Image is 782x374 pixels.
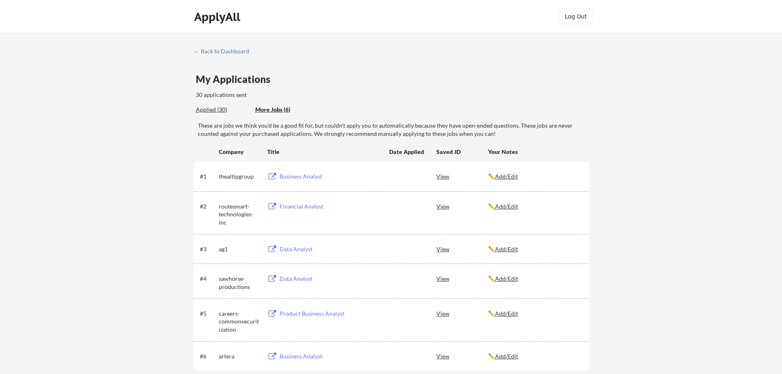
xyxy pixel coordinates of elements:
div: Applied (30) [196,106,249,114]
div: Saved JD [436,144,488,159]
u: Add/Edit [495,310,518,317]
div: ag1 [219,245,260,253]
div: View [436,199,488,213]
u: Add/Edit [495,203,518,210]
div: #3 [200,245,216,253]
div: Data Analyst [280,275,381,283]
div: ✏️ [488,275,582,283]
div: ApplyAll [194,10,243,24]
u: Add/Edit [495,173,518,180]
div: sawhorse-productions [219,275,260,291]
div: #1 [200,172,216,181]
div: #4 [200,275,216,283]
div: These are jobs we think you'd be a good fit for, but couldn't apply you to automatically because ... [198,122,589,138]
div: Your Notes [488,148,582,156]
div: View [436,306,488,321]
div: Business Analyst [280,172,381,181]
div: These are job applications we think you'd be a good fit for, but couldn't apply you to automatica... [255,106,316,114]
div: View [436,169,488,184]
div: routesmart-technologies-inc [219,202,260,227]
div: Financial Analyst [280,202,381,211]
div: More Jobs (6) [255,106,316,114]
div: 30 applications sent [196,91,355,99]
div: Title [267,148,381,156]
div: #5 [200,310,216,318]
button: Log Out [560,8,592,25]
div: ✏️ [488,245,582,253]
div: careers-commonsecuritization [219,310,260,334]
u: Add/Edit [495,353,518,360]
div: ← Back to Dashboard [194,48,255,54]
div: ✏️ [488,352,582,360]
div: thealtipgroup [219,172,260,181]
div: View [436,241,488,256]
div: ✏️ [488,202,582,211]
div: ✏️ [488,172,582,181]
div: My Applications [196,74,277,84]
u: Add/Edit [495,246,518,252]
div: Date Applied [389,148,425,156]
div: Product Business Analyst [280,310,381,318]
u: Add/Edit [495,275,518,282]
a: ← Back to Dashboard [194,48,255,56]
div: Company [219,148,260,156]
div: Business Analyst [280,352,381,360]
div: #6 [200,352,216,360]
div: View [436,349,488,363]
div: These are all the jobs you've been applied to so far. [196,106,249,114]
div: artera [219,352,260,360]
div: ✏️ [488,310,582,318]
div: #2 [200,202,216,211]
div: View [436,271,488,286]
div: Data Analyst [280,245,381,253]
